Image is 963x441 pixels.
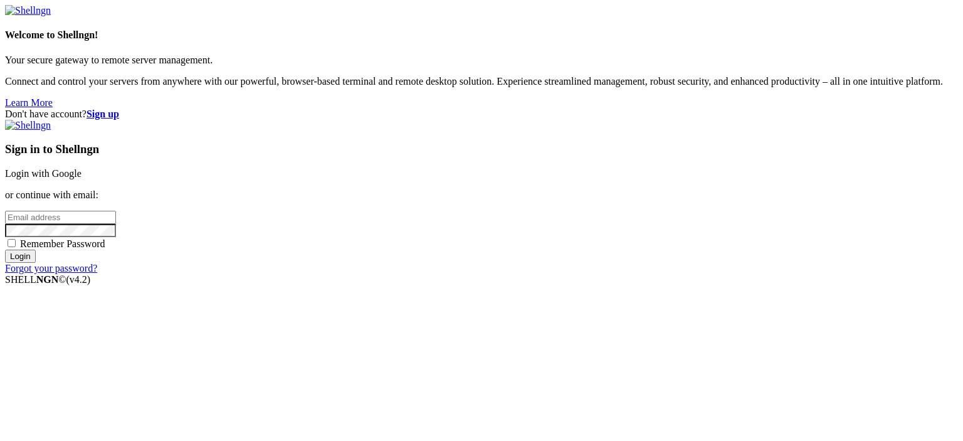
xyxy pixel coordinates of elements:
img: Shellngn [5,5,51,16]
p: or continue with email: [5,189,958,201]
h4: Welcome to Shellngn! [5,29,958,41]
p: Connect and control your servers from anywhere with our powerful, browser-based terminal and remo... [5,76,958,87]
span: SHELL © [5,274,90,285]
img: Shellngn [5,120,51,131]
input: Email address [5,211,116,224]
a: Sign up [87,109,119,119]
p: Your secure gateway to remote server management. [5,55,958,66]
a: Learn More [5,97,53,108]
input: Login [5,250,36,263]
div: Don't have account? [5,109,958,120]
span: 4.2.0 [66,274,91,285]
span: Remember Password [20,238,105,249]
a: Forgot your password? [5,263,97,274]
input: Remember Password [8,239,16,247]
b: NGN [36,274,59,285]
a: Login with Google [5,168,82,179]
h3: Sign in to Shellngn [5,142,958,156]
